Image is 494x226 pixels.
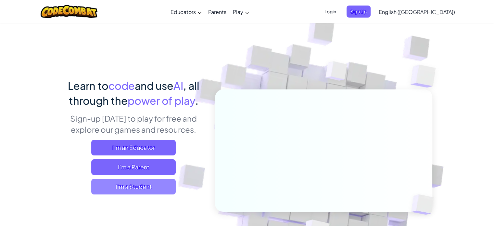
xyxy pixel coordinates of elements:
a: English ([GEOGRAPHIC_DATA]) [375,3,458,20]
p: Sign-up [DATE] to play for free and explore our games and resources. [62,113,205,135]
a: I'm a Parent [91,159,176,175]
span: English ([GEOGRAPHIC_DATA]) [379,8,455,15]
span: Educators [171,8,196,15]
span: and use [135,79,173,92]
a: Play [230,3,252,20]
img: Overlap cubes [398,49,454,104]
button: I'm a Student [91,179,176,194]
span: code [108,79,135,92]
a: Parents [205,3,230,20]
button: Sign Up [347,6,371,18]
a: Educators [167,3,205,20]
span: Learn to [68,79,108,92]
a: I'm an Educator [91,140,176,155]
span: Play [233,8,243,15]
img: Overlap cubes [313,48,360,97]
span: power of play [128,94,195,107]
button: Login [321,6,340,18]
span: AI [173,79,183,92]
img: CodeCombat logo [41,5,97,18]
span: . [195,94,198,107]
